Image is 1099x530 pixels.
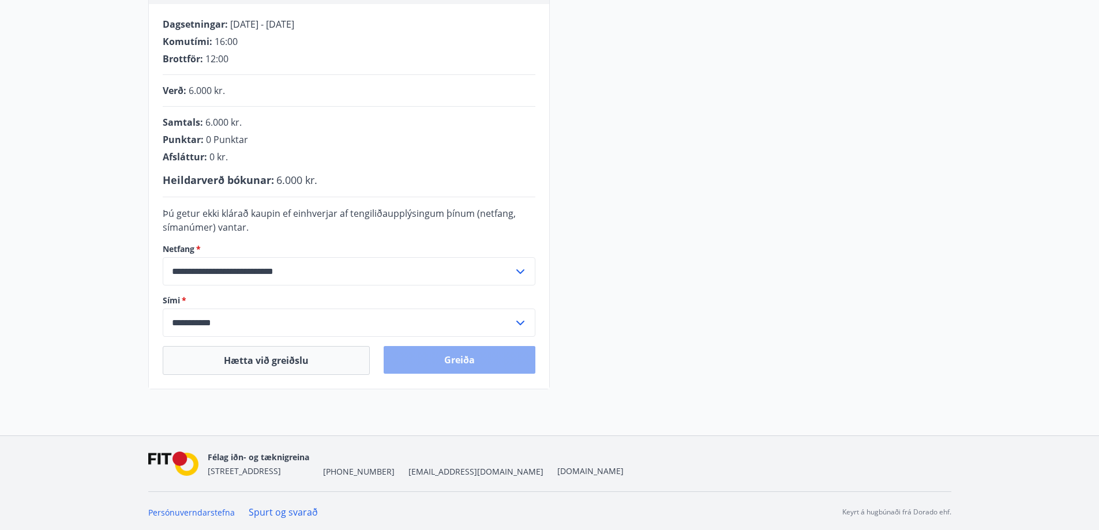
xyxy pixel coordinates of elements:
a: [DOMAIN_NAME] [557,465,624,476]
span: Komutími : [163,35,212,48]
span: [EMAIL_ADDRESS][DOMAIN_NAME] [408,466,543,478]
span: Félag iðn- og tæknigreina [208,452,309,463]
span: [PHONE_NUMBER] [323,466,395,478]
span: [DATE] - [DATE] [230,18,294,31]
p: Keyrt á hugbúnaði frá Dorado ehf. [842,507,951,517]
span: Punktar : [163,133,204,146]
span: 6.000 kr. [205,116,242,129]
span: Verð : [163,84,186,97]
span: 0 kr. [209,151,228,163]
span: 0 Punktar [206,133,248,146]
button: Hætta við greiðslu [163,346,370,375]
span: [STREET_ADDRESS] [208,465,281,476]
span: Afsláttur : [163,151,207,163]
label: Netfang [163,243,535,255]
span: 12:00 [205,52,228,65]
img: FPQVkF9lTnNbbaRSFyT17YYeljoOGk5m51IhT0bO.png [148,452,199,476]
span: Samtals : [163,116,203,129]
span: 16:00 [215,35,238,48]
span: Þú getur ekki klárað kaupin ef einhverjar af tengiliðaupplýsingum þínum (netfang, símanúmer) vantar. [163,207,516,234]
span: Heildarverð bókunar : [163,173,274,187]
button: Greiða [384,346,535,374]
span: 6.000 kr. [276,173,317,187]
span: 6.000 kr. [189,84,225,97]
label: Sími [163,295,535,306]
a: Persónuverndarstefna [148,507,235,518]
a: Spurt og svarað [249,506,318,518]
span: Brottför : [163,52,203,65]
span: Dagsetningar : [163,18,228,31]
